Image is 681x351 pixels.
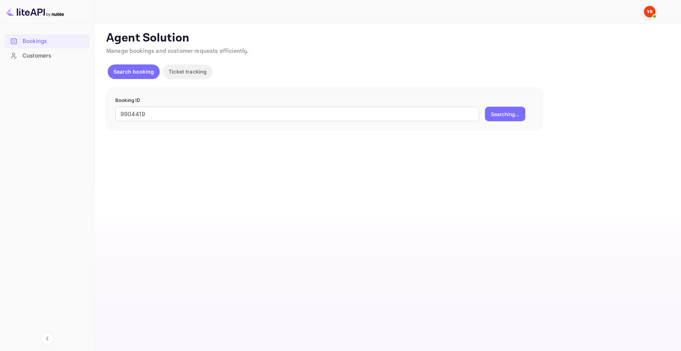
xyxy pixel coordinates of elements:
span: Manage bookings and customer requests efficiently. [106,47,249,55]
img: LiteAPI logo [6,6,64,17]
img: Yandex Support [644,6,656,17]
p: Booking ID [115,97,534,104]
button: Collapse navigation [41,332,54,345]
p: Search booking [113,68,154,75]
div: Customers [4,49,90,63]
input: Enter Booking ID (e.g., 63782194) [115,107,479,121]
div: Bookings [23,37,86,46]
button: Searching... [485,107,525,121]
p: Ticket tracking [168,68,207,75]
a: Bookings [4,34,90,48]
p: Agent Solution [106,31,668,46]
div: Customers [23,52,86,60]
a: Customers [4,49,90,62]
